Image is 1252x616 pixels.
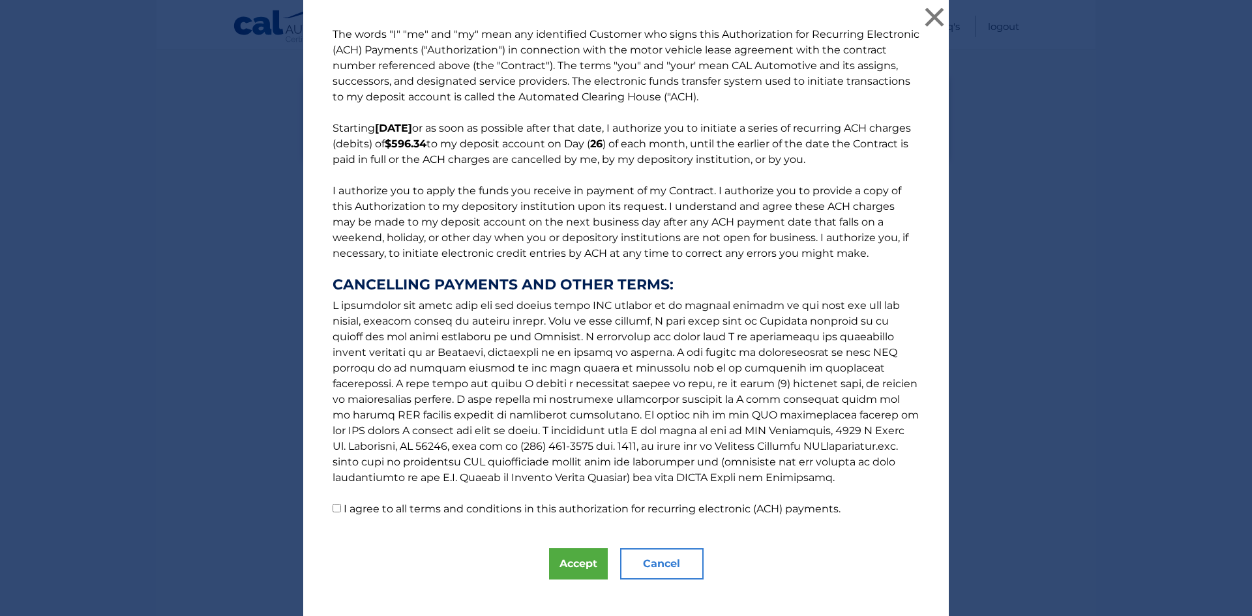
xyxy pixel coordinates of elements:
[375,122,412,134] b: [DATE]
[620,548,704,579] button: Cancel
[921,4,947,30] button: ×
[590,138,603,150] b: 26
[320,27,932,517] p: The words "I" "me" and "my" mean any identified Customer who signs this Authorization for Recurri...
[333,277,919,293] strong: CANCELLING PAYMENTS AND OTHER TERMS:
[344,503,841,515] label: I agree to all terms and conditions in this authorization for recurring electronic (ACH) payments.
[385,138,426,150] b: $596.34
[549,548,608,579] button: Accept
